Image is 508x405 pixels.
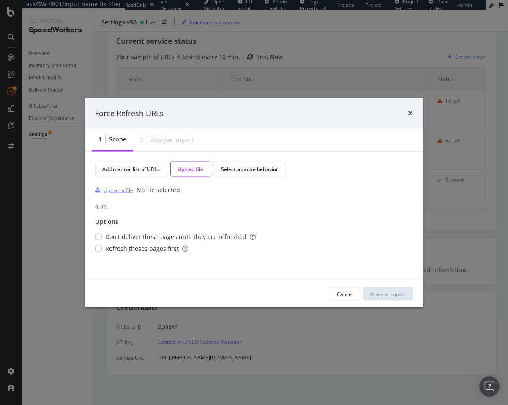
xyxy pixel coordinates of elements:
div: Analyze Impact [370,290,406,297]
div: times [408,108,413,119]
div: Force Refresh URLs [95,108,164,119]
div: Upload a file [104,186,133,193]
div: Upload file [178,166,203,173]
div: Scope [109,135,126,144]
button: Upload a file [95,183,133,197]
div: No file selected [137,186,180,194]
div: modal [85,98,423,307]
div: Select a cache behavior [221,166,278,173]
button: Analyze Impact [363,287,413,301]
div: Cancel [337,290,353,297]
button: Cancel [330,287,360,301]
span: Refresh theses pages first [105,245,188,253]
div: Analyze Impact [150,136,194,144]
div: 2 [140,136,143,144]
div: 1 [98,135,102,144]
span: Don't deliver these pages until they are refreshed [105,233,256,241]
div: Add manual list of URLs [102,166,160,173]
div: 0 URL [95,204,413,211]
div: Open Intercom Messenger [479,376,500,397]
div: Options [95,217,118,226]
